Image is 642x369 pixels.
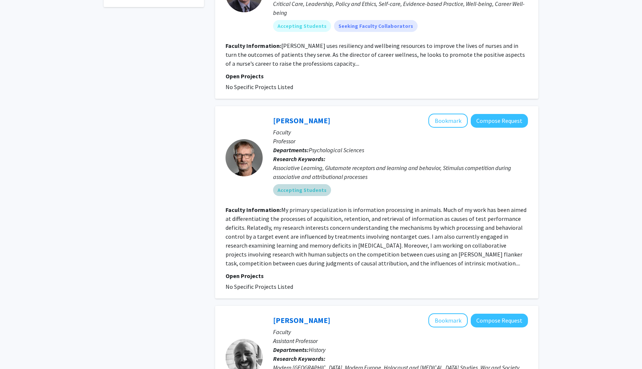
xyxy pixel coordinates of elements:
iframe: Chat [6,336,32,363]
mat-chip: Accepting Students [273,20,331,32]
b: Departments: [273,346,309,353]
p: Open Projects [226,271,528,280]
span: No Specific Projects Listed [226,283,293,290]
b: Faculty Information: [226,42,281,49]
b: Research Keywords: [273,355,325,362]
button: Compose Request to Todd Schachtman [471,114,528,128]
span: No Specific Projects Listed [226,83,293,91]
mat-chip: Seeking Faculty Collaborators [334,20,418,32]
b: Departments: [273,146,309,154]
a: [PERSON_NAME] [273,116,330,125]
button: Compose Request to Bradley Nichols [471,314,528,327]
fg-read-more: My primary specialization is information processing in animals. Much of my work has been aimed at... [226,206,526,267]
b: Research Keywords: [273,155,325,163]
p: Faculty [273,128,528,137]
span: History [309,346,325,353]
a: [PERSON_NAME] [273,316,330,325]
span: Psychological Sciences [309,146,364,154]
button: Add Bradley Nichols to Bookmarks [428,313,468,327]
div: Associative Learning, Glutamate receptors and learning and behavior, Stimulus competition during ... [273,163,528,181]
p: Faculty [273,327,528,336]
p: Professor [273,137,528,146]
p: Assistant Professor [273,336,528,345]
mat-chip: Accepting Students [273,184,331,196]
p: Open Projects [226,72,528,81]
button: Add Todd Schachtman to Bookmarks [428,114,468,128]
b: Faculty Information: [226,206,281,213]
fg-read-more: [PERSON_NAME] uses resiliency and wellbeing resources to improve the lives of nurses and in turn ... [226,42,525,67]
